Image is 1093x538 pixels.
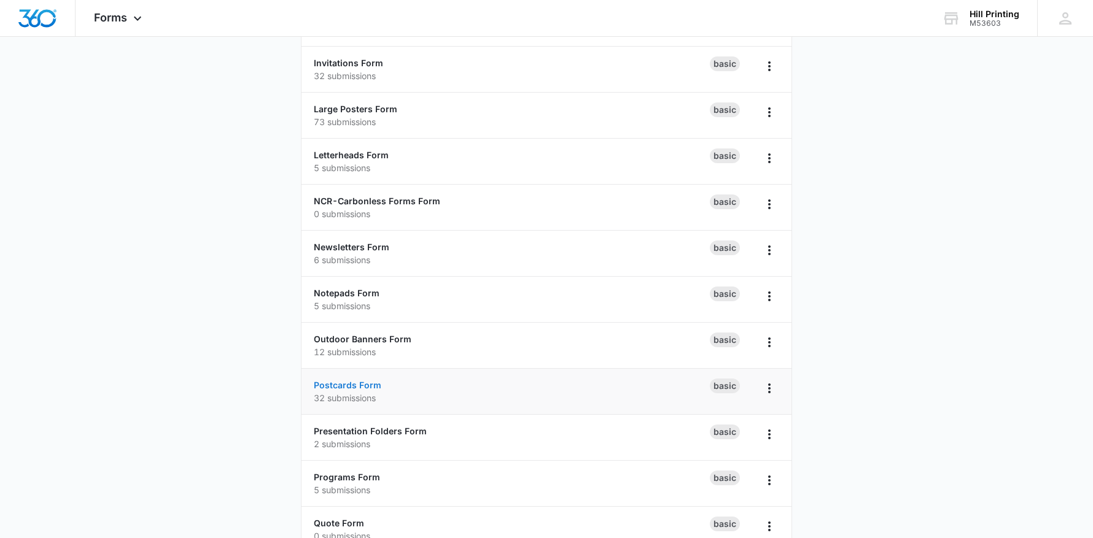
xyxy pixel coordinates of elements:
div: Basic [710,102,740,117]
button: Overflow Menu [760,379,779,398]
button: Overflow Menu [760,286,779,306]
p: 5 submissions [314,299,710,312]
button: Overflow Menu [760,425,779,444]
button: Overflow Menu [760,517,779,536]
a: Newsletters Form [314,242,389,252]
a: Invitations Form [314,58,383,68]
p: 6 submissions [314,253,710,266]
div: Basic [710,148,740,163]
button: Overflow Menu [760,102,779,122]
a: Quote Form [314,518,364,528]
p: 73 submissions [314,115,710,128]
a: Presentation Folders Form [314,426,427,436]
a: Postcards Form [314,380,381,390]
a: Notepads Form [314,288,379,298]
div: Basic [710,425,740,439]
p: 2 submissions [314,437,710,450]
div: Basic [710,194,740,209]
p: 12 submissions [314,345,710,358]
div: account name [970,9,1019,19]
p: 32 submissions [314,69,710,82]
a: Programs Form [314,472,380,482]
div: Basic [710,240,740,255]
div: Basic [710,286,740,301]
div: Basic [710,379,740,393]
button: Overflow Menu [760,471,779,490]
div: Basic [710,471,740,485]
div: Basic [710,332,740,347]
a: NCR-Carbonless Forms Form [314,196,440,206]
div: Basic [710,56,740,71]
p: 5 submissions [314,483,710,496]
button: Overflow Menu [760,332,779,352]
a: Large Posters Form [314,104,397,114]
button: Overflow Menu [760,194,779,214]
a: Outdoor Banners Form [314,334,411,344]
button: Overflow Menu [760,148,779,168]
div: account id [970,19,1019,28]
a: Letterheads Form [314,150,389,160]
p: 5 submissions [314,161,710,174]
button: Overflow Menu [760,240,779,260]
span: Forms [94,11,127,24]
div: Basic [710,517,740,531]
p: 32 submissions [314,391,710,404]
p: 0 submissions [314,207,710,220]
button: Overflow Menu [760,56,779,76]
